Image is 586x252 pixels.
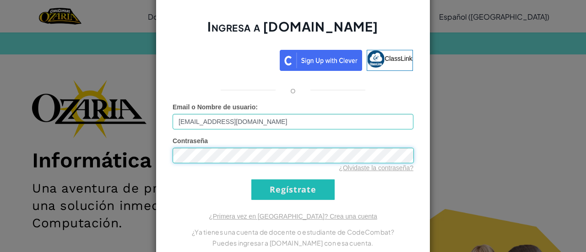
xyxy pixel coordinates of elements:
span: Email o Nombre de usuario [173,103,255,111]
h2: Ingresa a [DOMAIN_NAME] [173,18,413,44]
img: classlink-logo-small.png [367,50,385,68]
a: ¿Primera vez en [GEOGRAPHIC_DATA]? Crea una cuenta [209,213,377,220]
span: ClassLink [385,54,412,62]
p: Puedes ingresar a [DOMAIN_NAME] con esa cuenta. [173,237,413,248]
input: Regístrate [251,179,335,200]
img: clever_sso_button@2x.png [280,50,362,71]
iframe: Botón Iniciar sesión con Google [168,49,280,69]
label: : [173,102,258,112]
p: o [290,85,296,96]
span: Contraseña [173,137,208,145]
a: ¿Olvidaste la contraseña? [339,164,413,172]
p: ¿Ya tienes una cuenta de docente o estudiante de CodeCombat? [173,226,413,237]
